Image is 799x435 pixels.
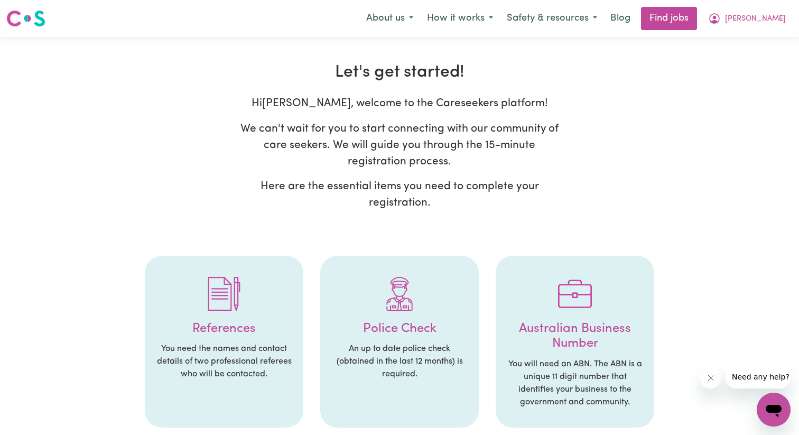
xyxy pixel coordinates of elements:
p: Hi [PERSON_NAME] , welcome to the Careseekers platform! [239,95,560,112]
img: Careseekers logo [6,9,45,28]
h2: Let's get started! [73,62,726,82]
a: Careseekers logo [6,6,45,31]
h4: Police Check [331,321,468,337]
button: Safety & resources [500,7,604,30]
span: [PERSON_NAME] [725,13,786,25]
h4: References [155,321,293,337]
p: Here are the essential items you need to complete your registration. [239,178,560,211]
iframe: Message from company [726,365,791,388]
p: You need the names and contact details of two professional referees who will be contacted. [155,343,293,381]
iframe: Button to launch messaging window [757,393,791,427]
p: We can't wait for you to start connecting with our community of care seekers. We will guide you t... [239,121,560,170]
iframe: Close message [700,367,721,388]
button: My Account [701,7,793,30]
button: How it works [420,7,500,30]
a: Find jobs [641,7,697,30]
button: About us [359,7,420,30]
p: You will need an ABN. The ABN is a unique 11 digit number that identifies your business to the go... [506,358,644,409]
p: An up to date police check (obtained in the last 12 months) is required. [331,343,468,381]
a: Blog [604,7,637,30]
h4: Australian Business Number [506,321,644,352]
